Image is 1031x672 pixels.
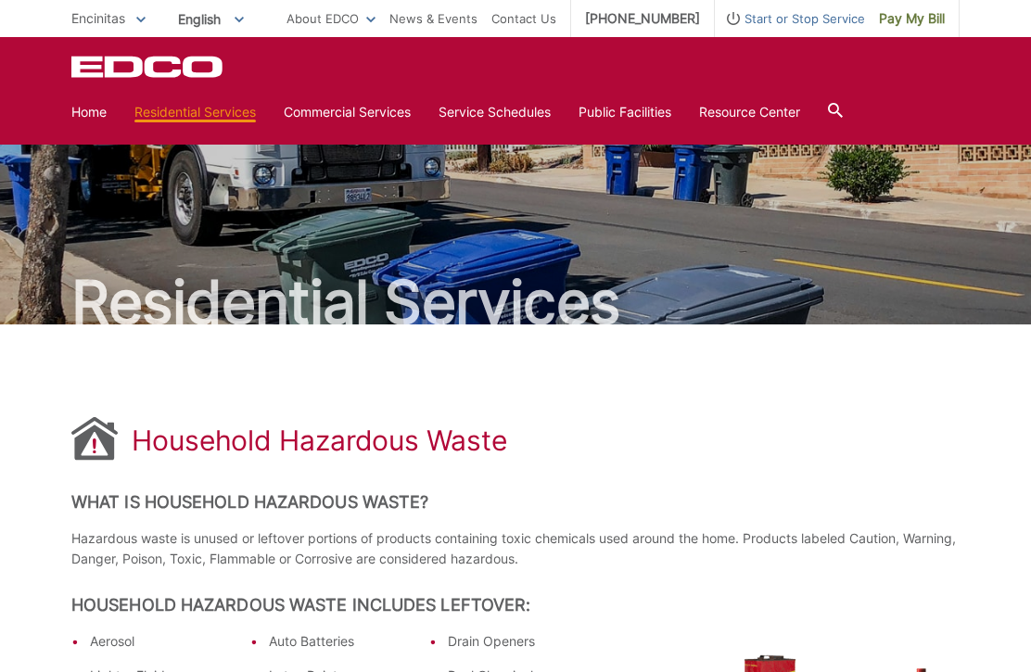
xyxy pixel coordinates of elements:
[879,8,945,29] span: Pay My Bill
[579,102,671,122] a: Public Facilities
[71,56,225,78] a: EDCD logo. Return to the homepage.
[71,595,960,615] h2: Household Hazardous Waste Includes Leftover:
[71,528,960,569] p: Hazardous waste is unused or leftover portions of products containing toxic chemicals used around...
[71,273,960,332] h2: Residential Services
[71,10,125,26] span: Encinitas
[164,4,258,34] span: English
[439,102,551,122] a: Service Schedules
[491,8,556,29] a: Contact Us
[71,492,960,513] h2: What is Household Hazardous Waste?
[132,424,507,457] h1: Household Hazardous Waste
[699,102,800,122] a: Resource Center
[389,8,477,29] a: News & Events
[71,102,107,122] a: Home
[269,631,411,652] li: Auto Batteries
[284,102,411,122] a: Commercial Services
[134,102,256,122] a: Residential Services
[286,8,375,29] a: About EDCO
[448,631,590,652] li: Drain Openers
[90,631,232,652] li: Aerosol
